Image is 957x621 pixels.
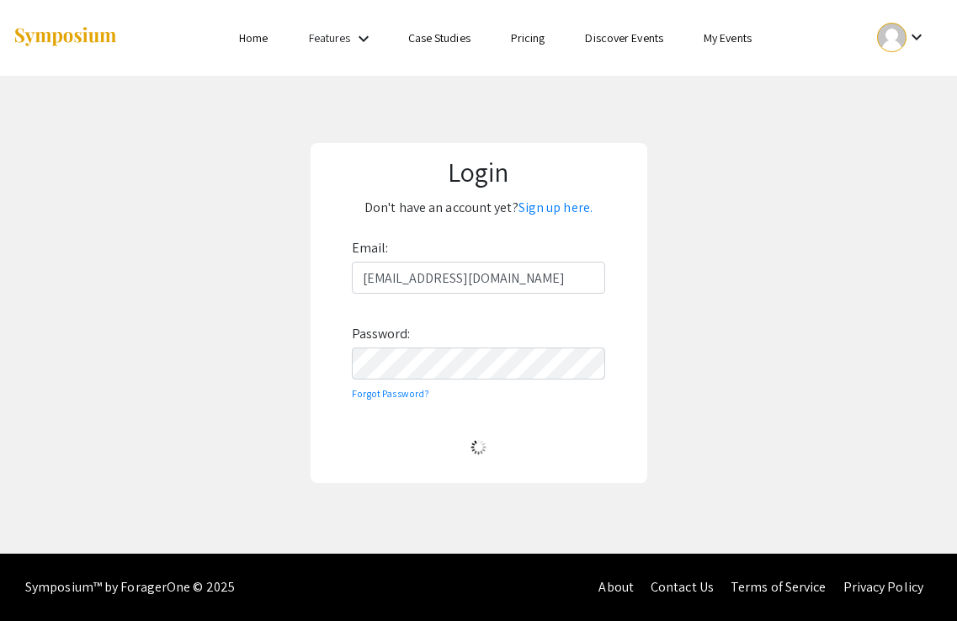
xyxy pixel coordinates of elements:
a: Features [309,30,351,45]
a: Home [239,30,268,45]
a: Contact Us [651,578,714,596]
img: Symposium by ForagerOne [13,26,118,49]
a: About [598,578,634,596]
a: Sign up here. [518,199,593,216]
mat-icon: Expand Features list [354,29,374,49]
mat-icon: Expand account dropdown [906,27,927,47]
div: Symposium™ by ForagerOne © 2025 [25,554,235,621]
iframe: Chat [13,545,72,608]
a: Forgot Password? [352,387,430,400]
a: Case Studies [408,30,471,45]
img: Loading [464,433,493,462]
label: Password: [352,321,411,348]
a: Discover Events [585,30,663,45]
h1: Login [320,156,637,188]
label: Email: [352,235,389,262]
a: Pricing [511,30,545,45]
a: My Events [704,30,752,45]
p: Don't have an account yet? [320,194,637,221]
a: Privacy Policy [843,578,923,596]
a: Terms of Service [731,578,827,596]
button: Expand account dropdown [859,19,944,56]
